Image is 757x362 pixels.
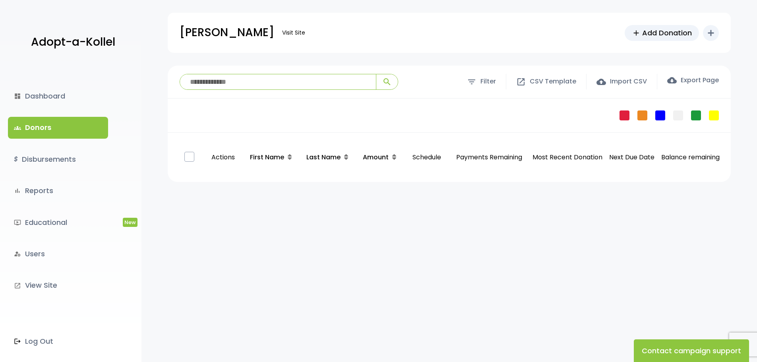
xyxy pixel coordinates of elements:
[530,76,576,87] span: CSV Template
[408,144,446,171] p: Schedule
[180,23,274,43] p: [PERSON_NAME]
[8,180,108,201] a: bar_chartReports
[634,339,749,362] button: Contact campaign support
[8,212,108,233] a: ondemand_videoEducationalNew
[480,76,496,87] span: Filter
[27,23,115,62] a: Adopt-a-Kollel
[14,282,21,289] i: launch
[31,32,115,52] p: Adopt-a-Kollel
[14,124,21,132] span: groups
[642,27,692,38] span: Add Donation
[8,149,108,170] a: $Disbursements
[667,75,677,85] span: cloud_download
[661,152,720,163] p: Balance remaining
[8,331,108,352] a: Log Out
[14,250,21,257] i: manage_accounts
[278,25,309,41] a: Visit Site
[14,154,18,165] i: $
[123,218,137,227] span: New
[8,275,108,296] a: launchView Site
[8,117,108,138] a: groupsDonors
[382,77,392,87] span: search
[625,25,699,41] a: addAdd Donation
[250,153,284,162] span: First Name
[14,187,21,194] i: bar_chart
[363,153,389,162] span: Amount
[516,77,526,87] span: open_in_new
[703,25,719,41] button: add
[610,76,647,87] span: Import CSV
[467,77,476,87] span: filter_list
[8,243,108,265] a: manage_accountsUsers
[206,144,240,171] p: Actions
[452,144,526,171] p: Payments Remaining
[376,74,398,89] button: search
[609,152,655,163] p: Next Due Date
[8,85,108,107] a: dashboardDashboard
[14,93,21,100] i: dashboard
[706,28,716,38] i: add
[532,152,602,163] p: Most Recent Donation
[632,29,641,37] span: add
[667,75,719,85] label: Export Page
[596,77,606,87] span: cloud_upload
[14,219,21,226] i: ondemand_video
[306,153,341,162] span: Last Name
